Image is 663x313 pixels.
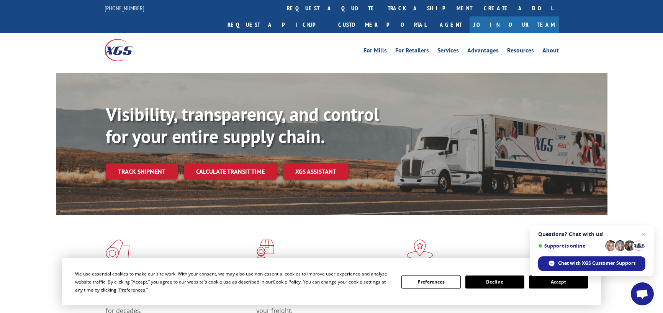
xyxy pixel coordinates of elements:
div: Open chat [631,282,654,305]
a: [PHONE_NUMBER] [105,4,144,12]
button: Accept [529,276,588,289]
img: xgs-icon-flagship-distribution-model-red [407,240,433,259]
a: Customer Portal [332,16,432,33]
a: Join Our Team [470,16,559,33]
span: Chat with XGS Customer Support [558,260,635,267]
div: Chat with XGS Customer Support [538,256,645,271]
img: xgs-icon-total-supply-chain-intelligence-red [106,240,129,259]
a: For Retailers [395,47,429,56]
a: For Mills [363,47,387,56]
span: Cookie Policy [273,279,301,285]
a: Resources [507,47,534,56]
img: xgs-icon-focused-on-flooring-red [256,240,274,259]
a: Services [437,47,459,56]
div: Cookie Consent Prompt [62,258,601,305]
a: Calculate transit time [184,163,277,180]
button: Decline [465,276,524,289]
a: Advantages [467,47,499,56]
span: Questions? Chat with us! [538,231,645,237]
a: About [542,47,559,56]
div: We use essential cookies to make our site work. With your consent, we may also use non-essential ... [75,270,392,294]
a: XGS ASSISTANT [283,163,349,180]
a: Track shipment [106,163,178,179]
span: Support is online [538,243,602,249]
b: Visibility, transparency, and control for your entire supply chain. [106,102,379,148]
a: Agent [432,16,470,33]
a: Request a pickup [222,16,332,33]
span: Close chat [639,230,648,239]
span: Preferences [119,287,145,293]
button: Preferences [401,276,460,289]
